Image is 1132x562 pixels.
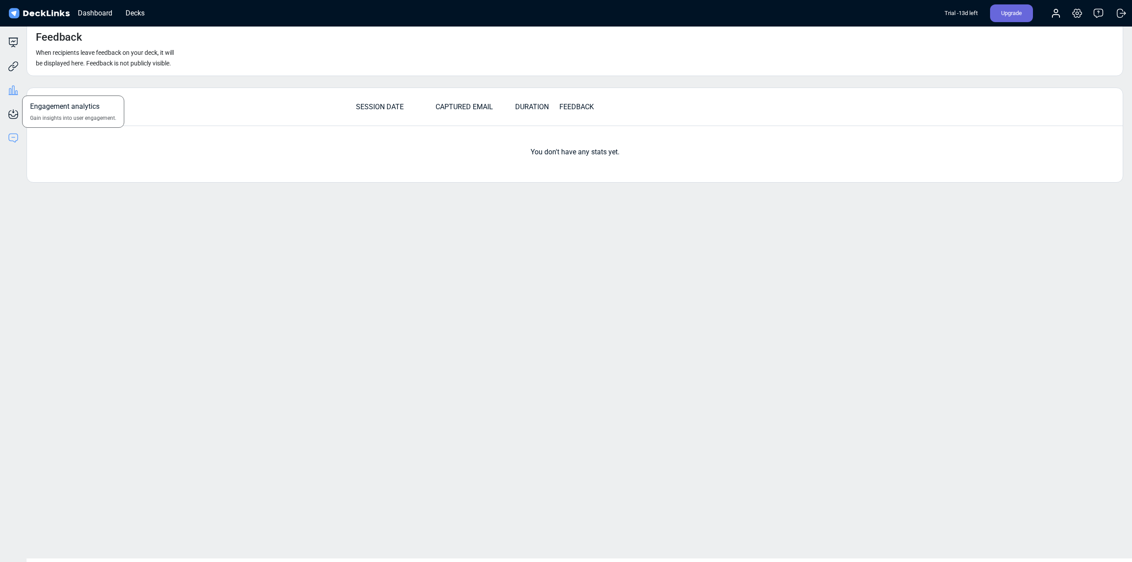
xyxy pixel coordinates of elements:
td: DURATION [515,101,559,119]
div: Upgrade [990,4,1033,22]
small: When recipients leave feedback on your deck, it will be displayed here. Feedback is not publicly ... [36,49,174,67]
span: Gain insights into user engagement. [30,114,116,122]
td: SESSION DATE [356,101,435,119]
td: FEEDBACK [559,101,833,119]
div: Decks [121,8,149,19]
div: Dashboard [73,8,117,19]
div: You don't have any stats yet. [531,147,620,164]
div: Trial - 13 d left [945,4,978,22]
h4: Feedback [36,31,82,44]
img: DeckLinks [7,7,71,20]
td: CAPTURED EMAIL [435,101,515,119]
td: LINK [27,101,356,119]
span: Engagement analytics [30,101,99,114]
